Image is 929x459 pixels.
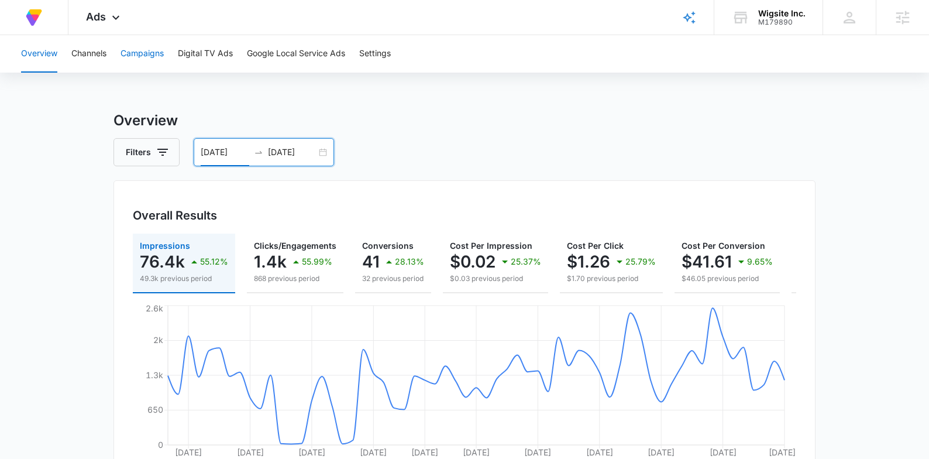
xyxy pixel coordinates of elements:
button: Overview [21,35,57,73]
tspan: [DATE] [648,447,675,457]
button: Filters [113,138,180,166]
tspan: [DATE] [769,447,796,457]
tspan: 0 [158,440,163,450]
p: 28.13% [395,258,424,266]
div: account name [758,9,806,18]
tspan: [DATE] [237,447,264,457]
img: Volusion [23,7,44,28]
p: 868 previous period [254,273,336,284]
p: $46.05 previous period [682,273,773,284]
p: 55.99% [302,258,332,266]
span: Cost Per Conversion [682,241,765,251]
tspan: 2k [153,335,163,345]
div: account id [758,18,806,26]
p: 49.3k previous period [140,273,228,284]
button: Digital TV Ads [178,35,233,73]
p: 1.4k [254,252,287,271]
h3: Overall Results [133,207,217,224]
p: 76.4k [140,252,185,271]
span: Ads [86,11,106,23]
span: Cost Per Click [567,241,624,251]
tspan: 650 [147,405,163,415]
tspan: [DATE] [360,447,387,457]
span: Impressions [140,241,190,251]
tspan: [DATE] [411,447,438,457]
p: $0.03 previous period [450,273,541,284]
span: Cost Per Impression [450,241,532,251]
h3: Overview [113,110,816,131]
span: Clicks/Engagements [254,241,336,251]
tspan: [DATE] [463,447,490,457]
tspan: [DATE] [710,447,737,457]
input: Start date [201,146,249,159]
span: Conversions [362,241,414,251]
button: Channels [71,35,106,73]
p: $1.26 [567,252,610,271]
span: to [254,148,263,157]
p: $0.02 [450,252,496,271]
tspan: 1.3k [146,370,163,380]
tspan: [DATE] [586,447,613,457]
p: $1.70 previous period [567,273,656,284]
p: 9.65% [747,258,773,266]
span: swap-right [254,148,263,157]
p: 32 previous period [362,273,424,284]
button: Google Local Service Ads [247,35,345,73]
p: 25.79% [625,258,656,266]
input: End date [268,146,316,159]
p: 25.37% [511,258,541,266]
tspan: [DATE] [524,447,551,457]
p: $41.61 [682,252,732,271]
button: Campaigns [121,35,164,73]
tspan: [DATE] [175,447,202,457]
tspan: 2.6k [146,303,163,313]
p: 41 [362,252,380,271]
p: 55.12% [200,258,228,266]
button: Settings [359,35,391,73]
tspan: [DATE] [298,447,325,457]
